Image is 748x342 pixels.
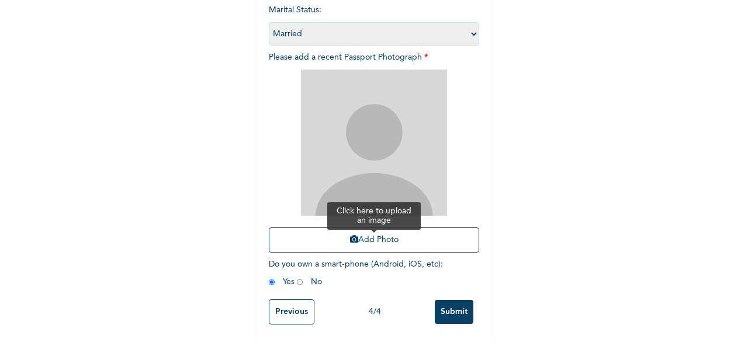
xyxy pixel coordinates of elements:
span: Do you own a smart-phone (Android, iOS, etc) : Yes No [269,260,443,286]
span: Marital Status : [269,6,479,38]
div: 4 / 4 [314,306,435,318]
input: Submit [435,300,473,324]
button: Add Photo [269,227,479,253]
span: Please add a recent Passport Photograph [269,53,479,258]
img: Crop [301,70,447,216]
input: Previous [269,299,314,324]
